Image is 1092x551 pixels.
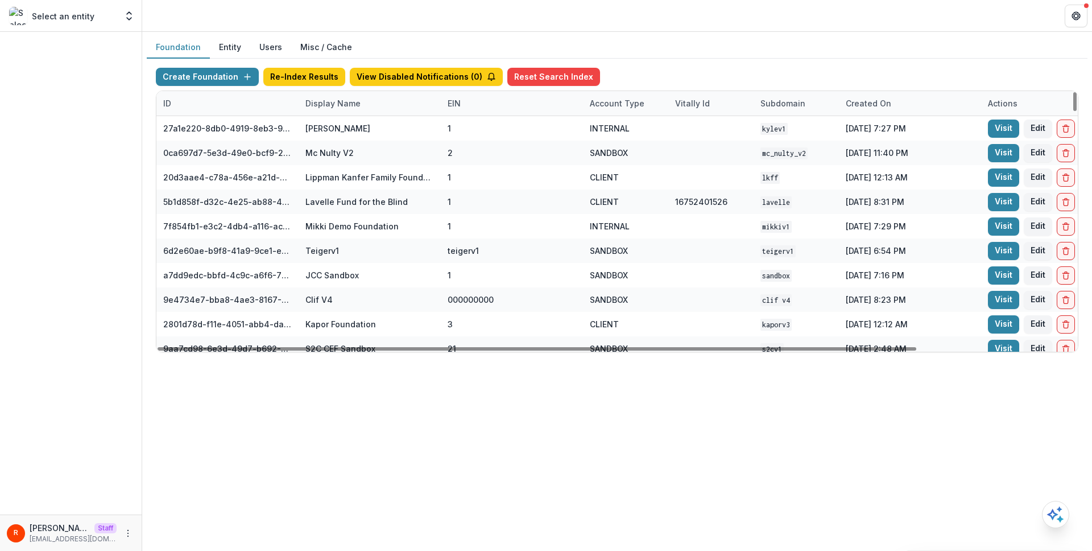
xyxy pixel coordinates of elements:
[9,7,27,25] img: Select an entity
[163,122,292,134] div: 27a1e220-8db0-4919-8eb3-9f29ee33f7b0
[590,196,619,208] div: CLIENT
[988,291,1019,309] a: Visit
[156,68,259,86] button: Create Foundation
[839,263,981,287] div: [DATE] 7:16 PM
[448,318,453,330] div: 3
[147,36,210,59] button: Foundation
[760,196,792,208] code: lavelle
[305,343,375,355] div: S2C CEF Sandbox
[305,318,376,330] div: Kapor Foundation
[1057,217,1075,236] button: Delete Foundation
[250,36,291,59] button: Users
[1065,5,1087,27] button: Get Help
[754,97,812,109] div: Subdomain
[448,196,451,208] div: 1
[448,122,451,134] div: 1
[839,214,981,239] div: [DATE] 7:29 PM
[163,343,292,355] div: 9aa7cd98-6e3d-49d7-b692-3e5f3d1facd4
[583,97,651,109] div: Account Type
[1042,501,1069,528] button: Open AI Assistant
[305,196,408,208] div: Lavelle Fund for the Blind
[590,122,630,134] div: INTERNAL
[1057,193,1075,211] button: Delete Foundation
[448,220,451,232] div: 1
[988,168,1019,187] a: Visit
[839,287,981,312] div: [DATE] 8:23 PM
[448,147,453,159] div: 2
[760,270,792,282] code: sandbox
[1057,315,1075,334] button: Delete Foundation
[30,534,117,544] p: [EMAIL_ADDRESS][DOMAIN_NAME]
[760,245,796,257] code: teigerv1
[14,529,18,537] div: Raj
[668,97,717,109] div: Vitally Id
[1057,291,1075,309] button: Delete Foundation
[1024,120,1052,138] button: Edit
[754,91,839,116] div: Subdomain
[839,97,898,109] div: Created on
[988,266,1019,285] a: Visit
[305,269,359,281] div: JCC Sandbox
[1024,315,1052,334] button: Edit
[291,36,361,59] button: Misc / Cache
[988,242,1019,260] a: Visit
[590,343,628,355] div: SANDBOX
[1024,242,1052,260] button: Edit
[590,220,630,232] div: INTERNAL
[583,91,668,116] div: Account Type
[760,172,780,184] code: lkff
[163,147,292,159] div: 0ca697d7-5e3d-49e0-bcf9-217f69e92d71
[988,193,1019,211] a: Visit
[305,171,434,183] div: Lippman Kanfer Family Foundation
[1057,144,1075,162] button: Delete Foundation
[163,245,292,257] div: 6d2e60ae-b9f8-41a9-9ce1-e608d0f20ec5
[839,239,981,263] div: [DATE] 6:54 PM
[839,91,981,116] div: Created on
[156,91,299,116] div: ID
[988,315,1019,334] a: Visit
[839,116,981,141] div: [DATE] 7:27 PM
[507,68,600,86] button: Reset Search Index
[305,294,333,306] div: Clif V4
[156,97,178,109] div: ID
[441,91,583,116] div: EIN
[988,120,1019,138] a: Visit
[305,245,339,257] div: Teigerv1
[590,147,628,159] div: SANDBOX
[121,527,135,540] button: More
[1057,340,1075,358] button: Delete Foundation
[210,36,250,59] button: Entity
[760,147,808,159] code: mc_nulty_v2
[590,245,628,257] div: SANDBOX
[32,10,94,22] p: Select an entity
[988,340,1019,358] a: Visit
[448,269,451,281] div: 1
[305,122,370,134] div: [PERSON_NAME]
[839,336,981,361] div: [DATE] 2:48 AM
[305,147,354,159] div: Mc Nulty V2
[760,221,792,233] code: mikkiv1
[1057,266,1075,285] button: Delete Foundation
[1024,193,1052,211] button: Edit
[163,196,292,208] div: 5b1d858f-d32c-4e25-ab88-434536713791
[675,196,727,208] div: 16752401526
[299,91,441,116] div: Display Name
[668,91,754,116] div: Vitally Id
[448,294,494,306] div: 000000000
[760,123,788,135] code: kylev1
[760,343,784,355] code: s2cv1
[590,269,628,281] div: SANDBOX
[988,217,1019,236] a: Visit
[299,97,367,109] div: Display Name
[1024,291,1052,309] button: Edit
[94,523,117,533] p: Staff
[839,190,981,214] div: [DATE] 8:31 PM
[448,245,479,257] div: teigerv1
[121,5,137,27] button: Open entity switcher
[1024,340,1052,358] button: Edit
[1024,168,1052,187] button: Edit
[350,68,503,86] button: View Disabled Notifications (0)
